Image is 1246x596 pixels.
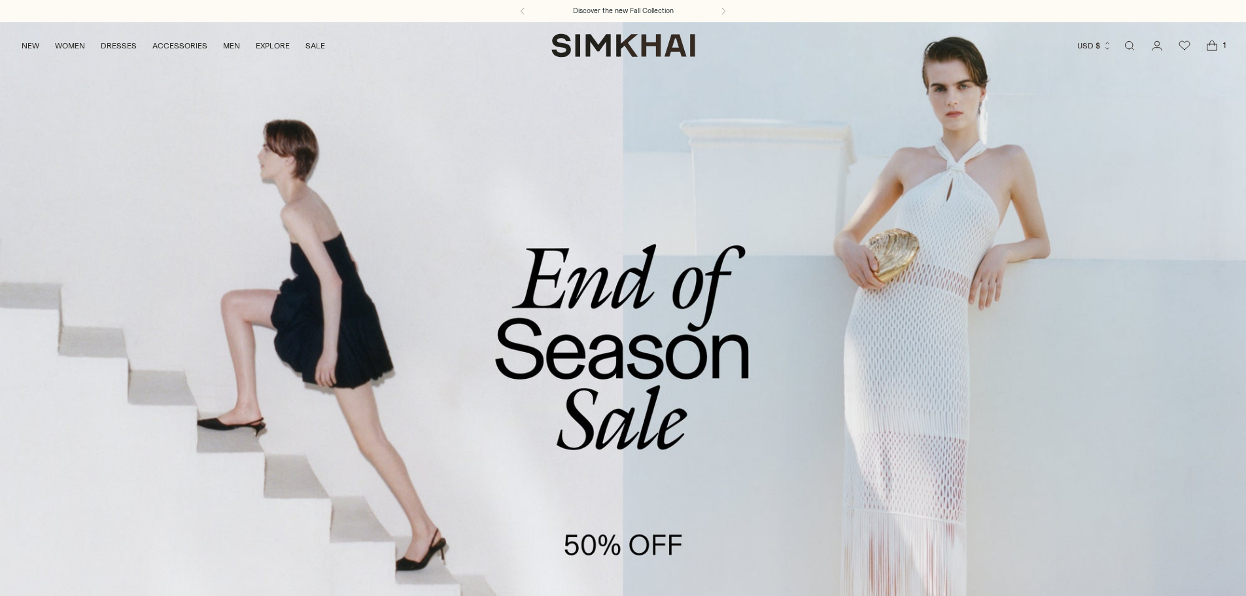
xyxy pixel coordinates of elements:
a: SIMKHAI [551,33,695,58]
a: SALE [305,31,325,60]
a: NEW [22,31,39,60]
button: USD $ [1077,31,1112,60]
a: EXPLORE [256,31,290,60]
a: ACCESSORIES [152,31,207,60]
a: Discover the new Fall Collection [573,6,674,16]
a: Go to the account page [1144,33,1170,59]
a: Open cart modal [1199,33,1225,59]
a: MEN [223,31,240,60]
span: 1 [1219,39,1230,51]
a: WOMEN [55,31,85,60]
a: DRESSES [101,31,137,60]
a: Open search modal [1116,33,1143,59]
a: Wishlist [1171,33,1198,59]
